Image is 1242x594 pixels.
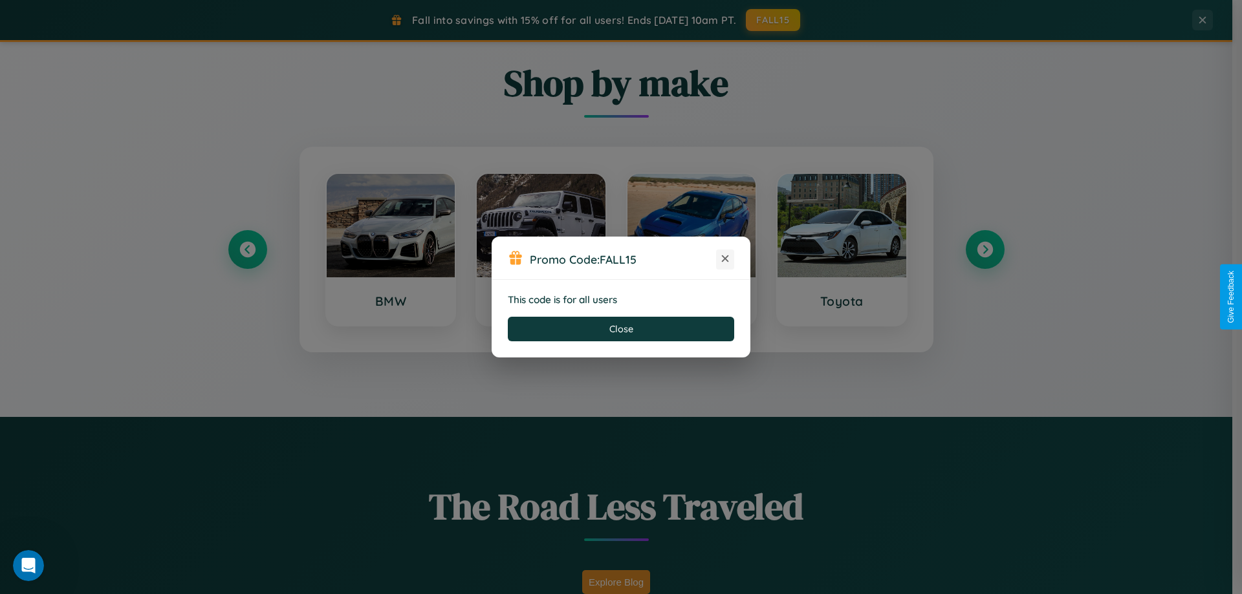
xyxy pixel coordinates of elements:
button: Close [508,317,734,341]
h3: Promo Code: [530,252,716,266]
iframe: Intercom live chat [13,550,44,581]
b: FALL15 [600,252,637,266]
strong: This code is for all users [508,293,617,306]
div: Give Feedback [1226,271,1236,323]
